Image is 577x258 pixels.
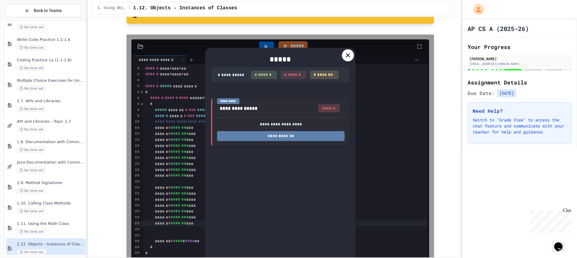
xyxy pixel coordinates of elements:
span: No time set [17,65,46,71]
span: No time set [17,188,46,194]
span: Java Documentation with Comments - Topic 1.8 [17,160,84,165]
p: Switch to "Grade View" to access the chat feature and communicate with your teacher for help and ... [473,117,566,135]
span: 1.11. Using the Math Class [17,221,84,226]
span: No time set [17,147,46,153]
div: My Account [467,2,486,16]
div: [PERSON_NAME] [469,56,570,61]
span: No time set [17,249,46,255]
span: 1.12. Objects - Instances of Classes [17,242,84,247]
span: Multiple Choice Exercises for Unit 1a (1.1-1.6) [17,78,84,83]
span: 1.7. APIs and Libraries [17,99,84,104]
iframe: chat widget [527,208,571,233]
span: API and Libraries - Topic 1.7 [17,119,84,124]
span: No time set [17,106,46,112]
span: No time set [17,127,46,132]
span: 1. Using Objects and Methods [97,6,126,11]
span: Due Date: [468,90,495,97]
span: No time set [17,208,46,214]
div: [EMAIL_ADDRESS][DOMAIN_NAME] [469,62,570,66]
h2: Assignment Details [468,78,572,87]
span: No time set [17,86,46,91]
span: / [129,6,131,11]
h2: Your Progress [468,43,572,51]
span: 1.10. Calling Class Methods [17,201,84,206]
span: 1.8. Documentation with Comments and Preconditions [17,140,84,145]
span: Write Code Practice 1.1-1.6 [17,37,84,42]
span: No time set [17,167,46,173]
h3: Need Help? [473,107,566,115]
span: No time set [17,229,46,235]
span: Back to Teams [34,8,62,14]
span: Coding Practice 1a (1.1-1.6) [17,58,84,63]
span: [DATE] [497,89,516,97]
iframe: chat widget [552,234,571,252]
span: 1.9. Method Signatures [17,180,84,186]
span: 1.12. Objects - Instances of Classes [133,5,237,12]
span: No time set [17,45,46,51]
h1: AP CS A (2025-26) [468,24,529,33]
button: Back to Teams [5,4,81,17]
div: Chat with us now!Close [2,2,41,38]
span: No time set [17,24,46,30]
